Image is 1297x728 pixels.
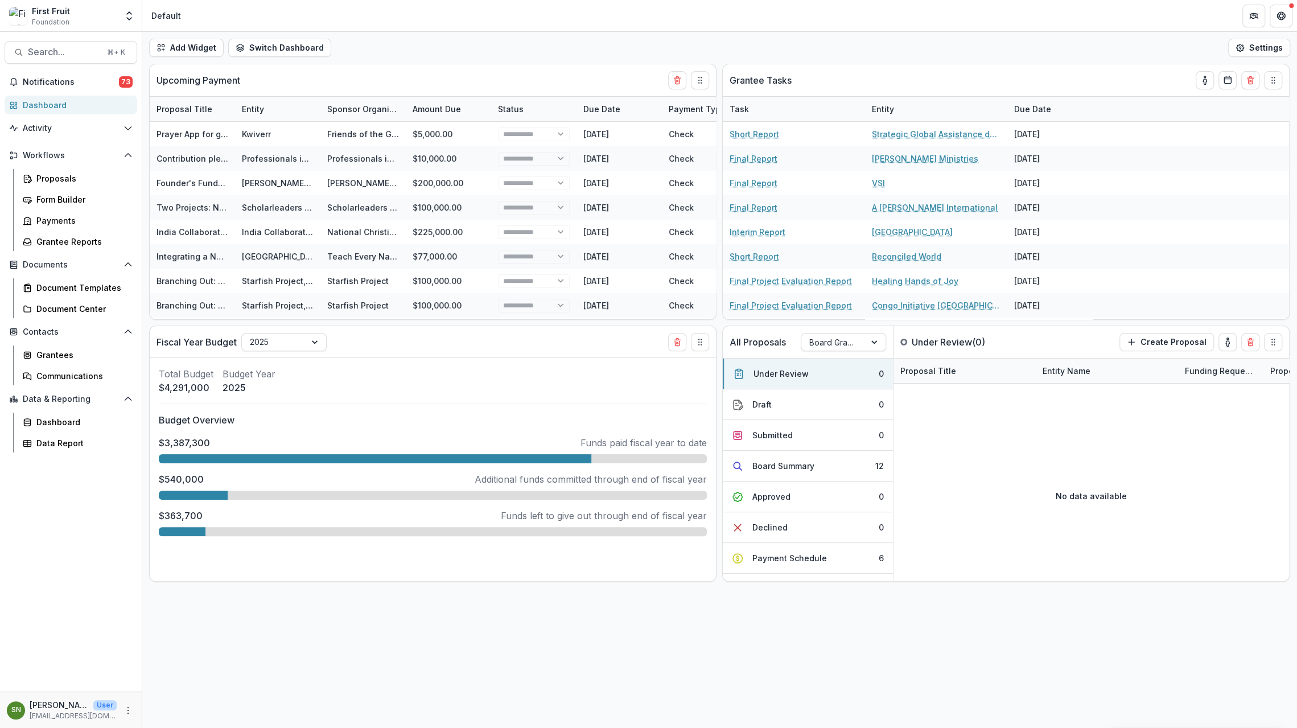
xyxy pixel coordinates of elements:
[691,71,709,89] button: Drag
[36,437,128,449] div: Data Report
[223,381,275,394] p: 2025
[157,153,228,164] div: Contribution pledge to PCP for 2025 - 006UN00000AZpzbYAD
[1242,5,1265,27] button: Partners
[18,299,137,318] a: Document Center
[159,381,213,394] p: $4,291,000
[865,97,1007,121] div: Entity
[36,349,128,361] div: Grantees
[580,436,707,450] p: Funds paid fiscal year to date
[147,7,186,24] nav: breadcrumb
[1241,333,1259,351] button: Delete card
[242,178,348,188] a: [PERSON_NAME] Ministries
[1007,244,1093,269] div: [DATE]
[879,521,884,533] div: 0
[1007,269,1093,293] div: [DATE]
[577,146,662,171] div: [DATE]
[730,128,779,140] a: Short Report
[406,97,491,121] div: Amount Due
[150,97,235,121] div: Proposal Title
[1007,103,1058,115] div: Due Date
[730,153,777,164] a: Final Report
[18,190,137,209] a: Form Builder
[879,429,884,441] div: 0
[872,275,958,287] a: Healing Hands of Joy
[327,299,389,311] div: Starfish Project
[406,122,491,146] div: $5,000.00
[157,299,228,311] div: Branching Out: Doubling in Size and Expanding our Advocacy
[157,201,228,213] div: Two Projects: No More Initiative & VSI (Capacity Building) - 0068Y00001SbP5XQAV
[1007,318,1093,342] div: [DATE]
[121,704,135,717] button: More
[23,260,119,270] span: Documents
[119,76,133,88] span: 73
[662,97,747,121] div: Payment Type
[577,244,662,269] div: [DATE]
[93,700,117,710] p: User
[872,177,885,189] a: VSI
[577,171,662,195] div: [DATE]
[223,367,275,381] p: Budget Year
[668,333,686,351] button: Delete card
[235,97,320,121] div: Entity
[662,146,747,171] div: Check
[23,151,119,161] span: Workflows
[1218,71,1237,89] button: Calendar
[327,226,399,238] div: National Christian Foundation
[577,269,662,293] div: [DATE]
[242,276,322,286] a: Starfish Project, Inc.
[912,335,997,349] p: Under Review ( 0 )
[730,177,777,189] a: Final Report
[150,103,219,115] div: Proposal Title
[157,226,228,238] div: India Collaboration - 2025
[662,220,747,244] div: Check
[577,195,662,220] div: [DATE]
[723,482,893,512] button: Approved0
[662,171,747,195] div: Check
[730,250,779,262] a: Short Report
[723,97,865,121] div: Task
[5,146,137,164] button: Open Workflows
[872,153,978,164] a: [PERSON_NAME] Ministries
[730,299,852,311] a: Final Project Evaluation Report
[18,169,137,188] a: Proposals
[157,335,237,349] p: Fiscal Year Budget
[159,367,213,381] p: Total Budget
[327,128,399,140] div: Friends of the Great Commission
[872,128,1000,140] a: Strategic Global Assistance dba LeaderSource SGA
[752,491,790,503] div: Approved
[5,41,137,64] button: Search...
[5,390,137,408] button: Open Data & Reporting
[491,103,530,115] div: Status
[1218,333,1237,351] button: toggle-assigned-to-me
[320,97,406,121] div: Sponsor Organization
[18,211,137,230] a: Payments
[105,46,127,59] div: ⌘ + K
[894,365,963,377] div: Proposal Title
[18,278,137,297] a: Document Templates
[577,293,662,318] div: [DATE]
[9,7,27,25] img: First Fruit
[1119,333,1214,351] button: Create Proposal
[5,96,137,114] a: Dashboard
[327,201,399,213] div: Scholarleaders International
[406,195,491,220] div: $100,000.00
[879,398,884,410] div: 0
[36,282,128,294] div: Document Templates
[18,367,137,385] a: Communications
[752,398,772,410] div: Draft
[1228,39,1290,57] button: Settings
[242,203,356,212] a: Scholarleaders International
[5,119,137,137] button: Open Activity
[872,226,953,238] a: [GEOGRAPHIC_DATA]
[1270,5,1292,27] button: Get Help
[475,472,707,486] p: Additional funds committed through end of fiscal year
[157,275,228,287] div: Branching Out: Doubling in Size and Expanding our Advocacy
[23,394,119,404] span: Data & Reporting
[872,299,1000,311] a: Congo Initiative [GEOGRAPHIC_DATA], Inc.
[5,256,137,274] button: Open Documents
[723,103,756,115] div: Task
[1036,359,1178,383] div: Entity Name
[235,103,271,115] div: Entity
[228,39,331,57] button: Switch Dashboard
